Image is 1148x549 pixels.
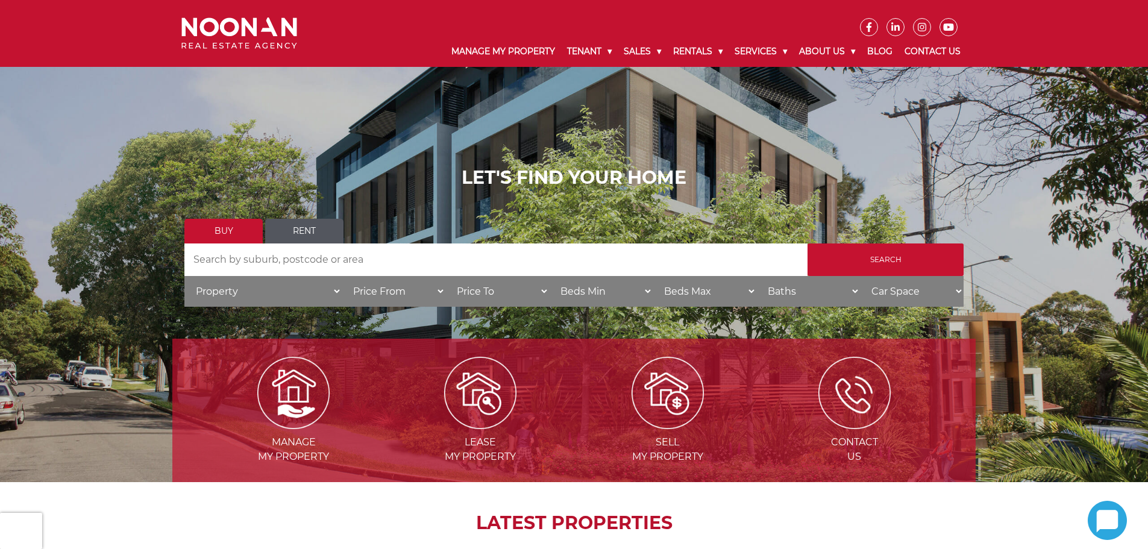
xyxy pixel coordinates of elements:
[729,36,793,67] a: Services
[576,386,760,462] a: Sellmy Property
[762,435,947,464] span: Contact Us
[899,36,967,67] a: Contact Us
[861,36,899,67] a: Blog
[793,36,861,67] a: About Us
[576,435,760,464] span: Sell my Property
[201,435,386,464] span: Manage my Property
[618,36,667,67] a: Sales
[181,17,297,49] img: Noonan Real Estate Agency
[184,243,808,276] input: Search by suburb, postcode or area
[667,36,729,67] a: Rentals
[265,219,343,243] a: Rent
[561,36,618,67] a: Tenant
[762,386,947,462] a: ContactUs
[445,36,561,67] a: Manage My Property
[388,435,572,464] span: Lease my Property
[818,357,891,429] img: ICONS
[202,512,946,534] h2: LATEST PROPERTIES
[632,357,704,429] img: Sell my property
[201,386,386,462] a: Managemy Property
[184,219,263,243] a: Buy
[808,243,964,276] input: Search
[257,357,330,429] img: Manage my Property
[388,386,572,462] a: Leasemy Property
[444,357,516,429] img: Lease my property
[184,167,964,189] h1: LET'S FIND YOUR HOME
